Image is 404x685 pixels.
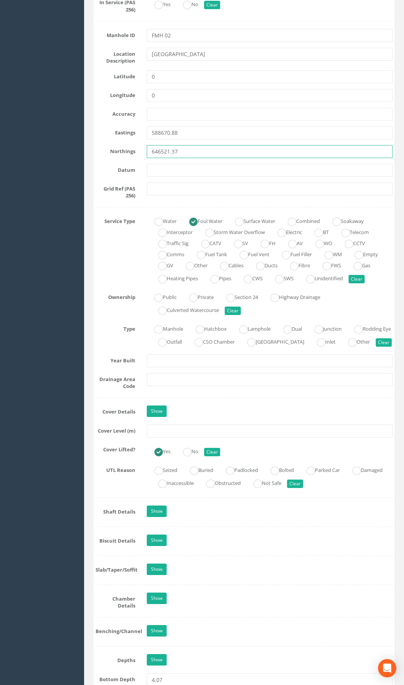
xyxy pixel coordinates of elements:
[232,248,269,259] label: Fuel Vent
[263,291,320,302] label: Highway Drainage
[240,336,304,347] label: [GEOGRAPHIC_DATA]
[253,237,276,248] label: FH
[90,625,141,635] label: Benching/Channel
[218,464,258,475] label: Padlocked
[317,248,342,259] label: WM
[147,564,167,575] a: Show
[90,373,141,390] label: Drainage Area Code
[236,272,263,283] label: CWS
[90,164,141,174] label: Datum
[90,126,141,136] label: Eastings
[147,625,167,637] a: Show
[90,215,141,225] label: Service Type
[349,275,365,283] button: Clear
[376,338,392,347] button: Clear
[147,506,167,517] a: Show
[90,564,141,574] label: Slab/Taper/Soffit
[227,215,275,226] label: Surface Water
[90,145,141,155] label: Northings
[151,477,194,488] label: Inaccessible
[90,183,141,199] label: Grid Ref (PAS 256)
[151,272,198,283] label: Heating Pipes
[90,425,141,435] label: Cover Level (m)
[151,259,173,270] label: GV
[263,464,294,475] label: Bolted
[199,477,241,488] label: Obstructed
[151,237,188,248] label: Traffic Sig
[325,215,364,226] label: Soakaway
[270,226,302,237] label: Electric
[204,448,220,456] button: Clear
[226,237,248,248] label: SV
[347,323,391,334] label: Rodding Eye
[307,323,342,334] label: Junction
[198,226,265,237] label: Storm Water Overflow
[308,237,332,248] label: WO
[90,354,141,364] label: Year Built
[151,226,193,237] label: Interceptor
[147,445,170,456] label: Yes
[203,272,231,283] label: Pipes
[347,248,378,259] label: Empty
[274,248,312,259] label: Fuel Filler
[346,259,370,270] label: Gas
[182,215,222,226] label: Foul Water
[337,237,365,248] label: CCTV
[248,259,277,270] label: Ducts
[151,336,182,347] label: Outfall
[341,336,370,347] label: Other
[276,323,302,334] label: Dual
[287,480,303,488] button: Clear
[90,89,141,99] label: Longitude
[178,259,208,270] label: Other
[90,506,141,515] label: Shaft Details
[307,226,329,237] label: BT
[90,291,141,301] label: Ownership
[204,1,220,9] button: Clear
[90,406,141,415] label: Cover Details
[345,464,383,475] label: Damaged
[151,248,184,259] label: Comms
[334,226,369,237] label: Telecom
[90,593,141,609] label: Chamber Details
[90,29,141,39] label: Manhole ID
[246,477,281,488] label: Not Safe
[90,535,141,544] label: Biscuit Details
[147,215,177,226] label: Water
[282,259,310,270] label: Fibre
[299,272,343,283] label: Unidentified
[90,464,141,474] label: UTL Reason
[182,291,214,302] label: Private
[90,654,141,664] label: Depths
[90,48,141,65] label: Location Description
[90,70,141,80] label: Latitude
[187,336,235,347] label: CSO Chamber
[90,443,141,453] label: Cover Lifted?
[232,323,271,334] label: Lamphole
[147,323,183,334] label: Manhole
[193,237,221,248] label: CATV
[147,291,177,302] label: Public
[182,464,213,475] label: Buried
[90,323,141,333] label: Type
[147,535,167,546] a: Show
[315,259,341,270] label: FWS
[219,291,258,302] label: Section 24
[175,445,198,456] label: No
[213,259,243,270] label: Cables
[147,654,167,666] a: Show
[147,464,177,475] label: Seized
[147,593,167,604] a: Show
[280,215,320,226] label: Combined
[225,307,241,315] button: Clear
[147,406,167,417] a: Show
[299,464,340,475] label: Parked Car
[90,108,141,118] label: Accuracy
[378,659,396,677] div: Open Intercom Messenger
[309,336,336,347] label: Inlet
[189,248,227,259] label: Fuel Tank
[151,304,219,315] label: Culverted Watercourse
[188,323,227,334] label: Hatchbox
[268,272,294,283] label: SWS
[281,237,303,248] label: AV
